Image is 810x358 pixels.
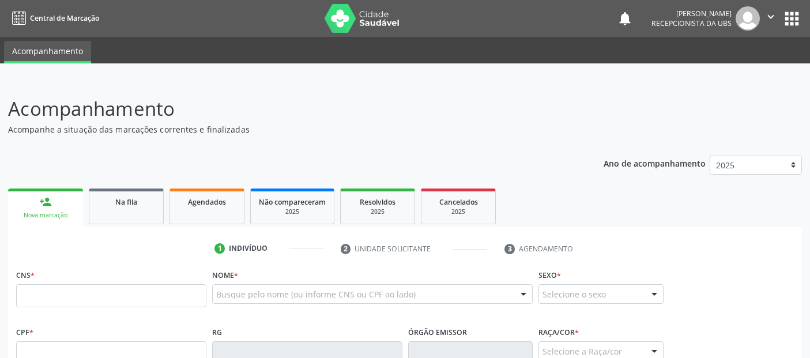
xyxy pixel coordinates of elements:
button: notifications [617,10,633,27]
span: Agendados [188,197,226,207]
span: Selecione o sexo [542,288,606,300]
span: Recepcionista da UBS [651,18,732,28]
span: Resolvidos [360,197,395,207]
div: person_add [39,195,52,208]
label: Raça/cor [538,323,579,341]
label: Nome [212,266,238,284]
p: Ano de acompanhamento [604,156,706,170]
span: Cancelados [439,197,478,207]
div: Indivíduo [229,243,268,254]
img: img [736,6,760,31]
label: CNS [16,266,35,284]
div: 2025 [259,208,326,216]
label: RG [212,323,222,341]
a: Acompanhamento [4,41,91,63]
div: [PERSON_NAME] [651,9,732,18]
span: Central de Marcação [30,13,99,23]
label: Órgão emissor [408,323,467,341]
p: Acompanhe a situação das marcações correntes e finalizadas [8,123,564,135]
div: 2025 [430,208,487,216]
i:  [764,10,777,23]
p: Acompanhamento [8,95,564,123]
div: Nova marcação [16,211,75,220]
label: Sexo [538,266,561,284]
span: Não compareceram [259,197,326,207]
button: apps [782,9,802,29]
span: Busque pelo nome (ou informe CNS ou CPF ao lado) [216,288,416,300]
div: 2025 [349,208,406,216]
button:  [760,6,782,31]
span: Na fila [115,197,137,207]
div: 1 [214,243,225,254]
span: Selecione a Raça/cor [542,345,622,357]
a: Central de Marcação [8,9,99,28]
